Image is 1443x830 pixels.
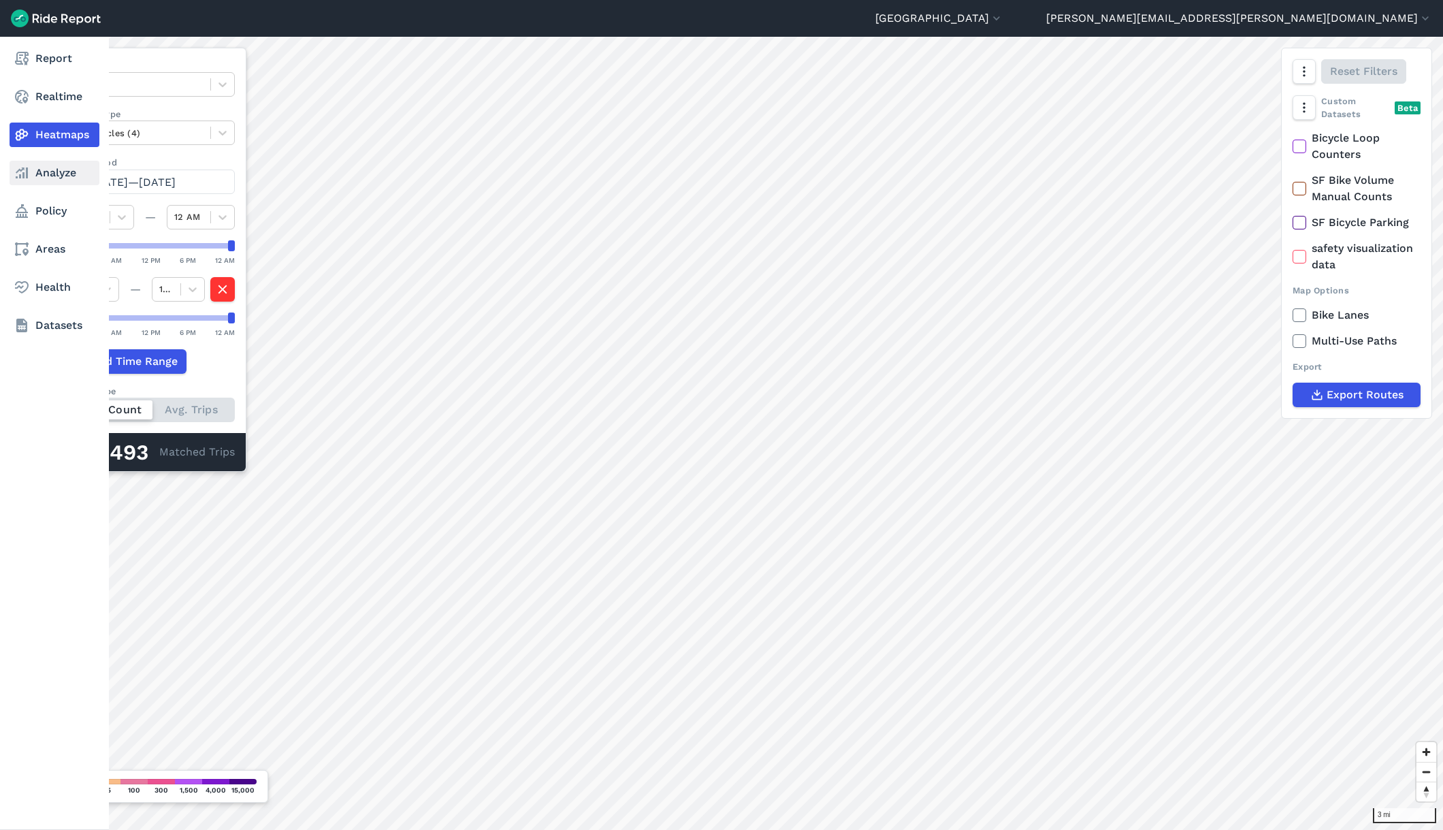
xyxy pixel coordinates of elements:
[1416,742,1436,762] button: Zoom in
[66,170,235,194] button: [DATE]—[DATE]
[66,349,187,374] button: Add Time Range
[1321,59,1406,84] button: Reset Filters
[1293,214,1421,231] label: SF Bicycle Parking
[10,237,99,261] a: Areas
[66,444,159,462] div: 693,493
[1046,10,1432,27] button: [PERSON_NAME][EMAIL_ADDRESS][PERSON_NAME][DOMAIN_NAME]
[66,156,235,169] label: Data Period
[1293,240,1421,273] label: safety visualization data
[1293,95,1421,121] div: Custom Datasets
[142,254,161,266] div: 12 PM
[105,326,122,338] div: 6 AM
[1293,360,1421,373] div: Export
[215,326,235,338] div: 12 AM
[119,281,152,298] div: —
[1395,101,1421,114] div: Beta
[1373,808,1436,823] div: 3 mi
[10,123,99,147] a: Heatmaps
[55,433,246,471] div: Matched Trips
[66,108,235,121] label: Vehicle Type
[1293,307,1421,323] label: Bike Lanes
[10,84,99,109] a: Realtime
[10,275,99,300] a: Health
[66,385,235,398] div: Count Type
[1293,333,1421,349] label: Multi-Use Paths
[1330,63,1397,80] span: Reset Filters
[10,46,99,71] a: Report
[44,37,1443,830] canvas: Map
[1327,387,1404,403] span: Export Routes
[1416,782,1436,801] button: Reset bearing to north
[91,353,178,370] span: Add Time Range
[142,326,161,338] div: 12 PM
[10,161,99,185] a: Analyze
[66,59,235,72] label: Data Type
[1293,383,1421,407] button: Export Routes
[215,254,235,266] div: 12 AM
[180,326,196,338] div: 6 PM
[180,254,196,266] div: 6 PM
[10,313,99,338] a: Datasets
[1293,172,1421,205] label: SF Bike Volume Manual Counts
[105,254,122,266] div: 6 AM
[1293,284,1421,297] div: Map Options
[91,176,176,189] span: [DATE]—[DATE]
[1293,130,1421,163] label: Bicycle Loop Counters
[10,199,99,223] a: Policy
[134,209,167,225] div: —
[11,10,101,27] img: Ride Report
[1416,762,1436,782] button: Zoom out
[875,10,1003,27] button: [GEOGRAPHIC_DATA]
